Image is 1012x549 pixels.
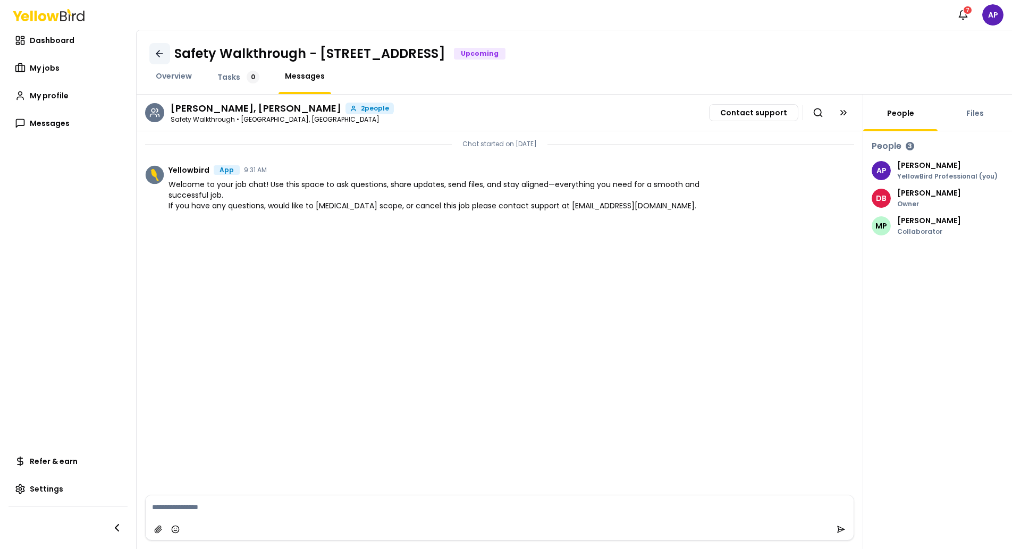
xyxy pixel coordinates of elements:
[149,71,198,81] a: Overview
[952,4,974,26] button: 7
[960,108,990,119] a: Files
[709,104,798,121] button: Contact support
[168,166,209,174] span: Yellowbird
[171,104,341,113] h3: Danielle Bueno, Michael Price
[897,229,961,235] p: Collaborator
[9,85,128,106] a: My profile
[9,30,128,51] a: Dashboard
[881,108,921,119] a: People
[906,142,914,150] div: 3
[279,71,331,81] a: Messages
[211,71,266,83] a: Tasks0
[30,35,74,46] span: Dashboard
[872,140,901,153] h3: People
[897,173,998,180] p: YellowBird Professional (you)
[137,131,863,495] div: Chat messages
[963,5,973,15] div: 7
[214,165,240,175] div: App
[897,162,998,169] p: [PERSON_NAME]
[217,72,240,82] span: Tasks
[30,456,78,467] span: Refer & earn
[9,451,128,472] a: Refer & earn
[30,484,63,494] span: Settings
[247,71,259,83] div: 0
[361,105,389,112] span: 2 people
[897,189,961,197] p: [PERSON_NAME]
[9,478,128,500] a: Settings
[982,4,1003,26] span: AP
[872,189,891,208] span: DB
[9,57,128,79] a: My jobs
[897,201,961,207] p: Owner
[872,216,891,235] span: MP
[454,48,505,60] div: Upcoming
[9,113,128,134] a: Messages
[897,217,961,224] p: [PERSON_NAME]
[872,161,891,180] span: AP
[285,71,325,81] span: Messages
[168,179,701,211] span: Welcome to your job chat! Use this space to ask questions, share updates, send files, and stay al...
[244,167,267,173] time: 9:31 AM
[30,118,70,129] span: Messages
[462,140,537,148] p: Chat started on [DATE]
[30,90,69,101] span: My profile
[174,45,445,62] h1: Safety Walkthrough - [STREET_ADDRESS]
[156,71,192,81] span: Overview
[171,116,394,123] p: Safety Walkthrough • [GEOGRAPHIC_DATA], [GEOGRAPHIC_DATA]
[30,63,60,73] span: My jobs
